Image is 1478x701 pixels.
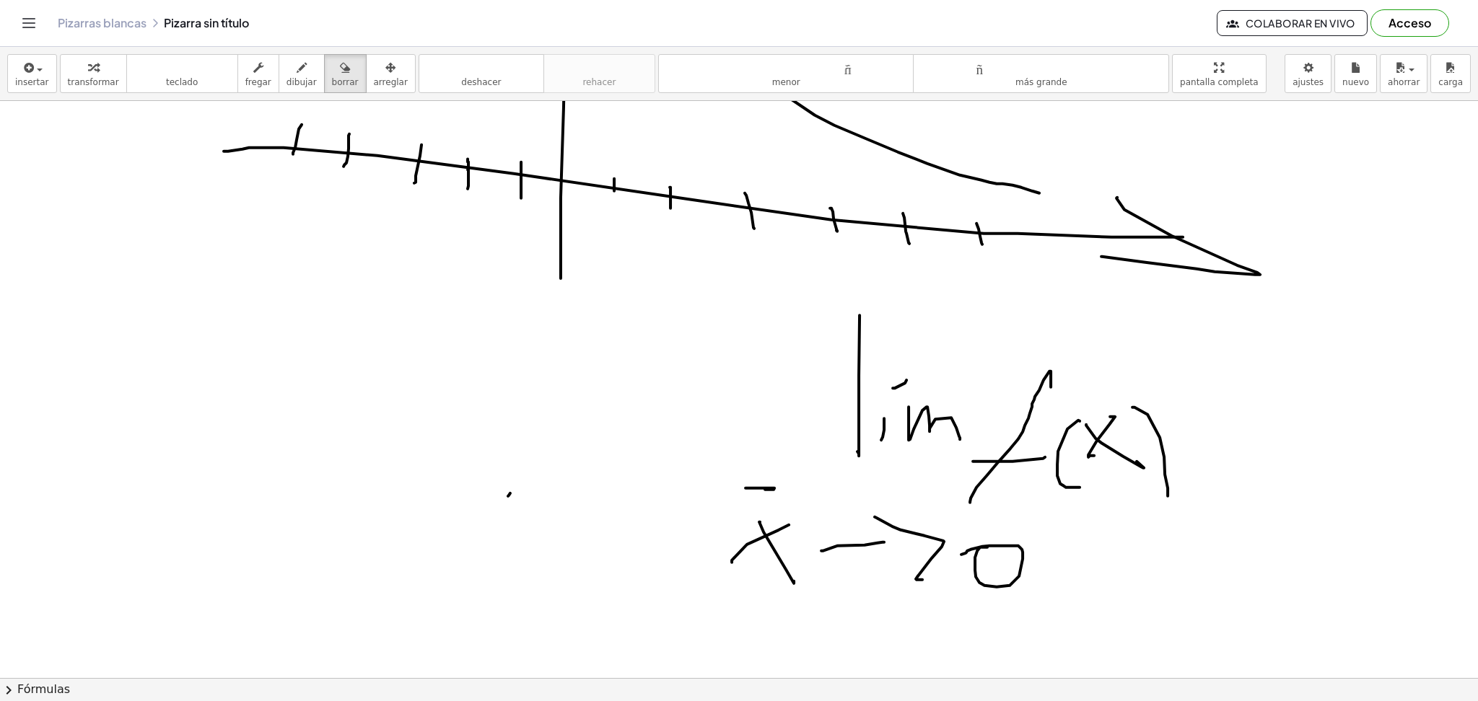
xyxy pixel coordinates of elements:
font: arreglar [374,77,408,87]
font: borrar [332,77,359,87]
button: ajustes [1285,54,1331,93]
font: rehacer [582,77,616,87]
button: carga [1430,54,1471,93]
button: deshacerdeshacer [419,54,544,93]
font: teclado [134,61,230,74]
font: ahorrar [1388,77,1420,87]
font: más grande [1015,77,1067,87]
button: pantalla completa [1172,54,1267,93]
button: nuevo [1334,54,1377,93]
font: Fórmulas [17,682,70,696]
font: menor [772,77,800,87]
font: Colaborar en vivo [1246,17,1355,30]
a: Pizarras blancas [58,16,147,30]
button: Colaborar en vivo [1217,10,1368,36]
button: arreglar [366,54,416,93]
font: deshacer [427,61,536,74]
button: tecladoteclado [126,54,238,93]
font: carga [1438,77,1463,87]
button: borrar [324,54,367,93]
font: Pizarras blancas [58,15,147,30]
font: tamaño_del_formato [921,61,1161,74]
font: tamaño_del_formato [666,61,906,74]
font: teclado [166,77,198,87]
button: rehacerrehacer [543,54,655,93]
button: fregar [237,54,279,93]
button: ahorrar [1380,54,1427,93]
button: tamaño_del_formatomenor [658,54,914,93]
button: insertar [7,54,57,93]
font: dibujar [287,77,317,87]
button: Acceso [1370,9,1449,37]
font: fregar [245,77,271,87]
font: nuevo [1342,77,1369,87]
font: ajustes [1293,77,1324,87]
font: insertar [15,77,49,87]
button: Cambiar navegación [17,12,40,35]
font: pantalla completa [1180,77,1259,87]
font: rehacer [551,61,647,74]
button: transformar [60,54,127,93]
button: dibujar [279,54,325,93]
button: tamaño_del_formatomás grande [913,54,1169,93]
font: Acceso [1389,15,1431,30]
font: transformar [68,77,119,87]
font: deshacer [461,77,501,87]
